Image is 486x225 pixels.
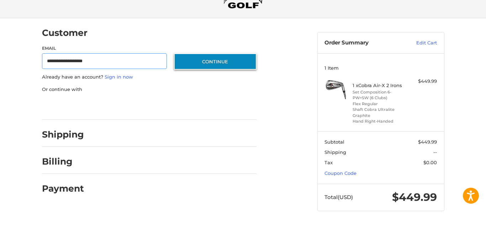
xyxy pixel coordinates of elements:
[353,89,407,101] li: Set Composition 6-PW+SW (6 Clubs)
[324,160,333,165] span: Tax
[39,100,93,113] iframe: PayPal-paypal
[353,101,407,107] li: Flex Regular
[409,78,437,85] div: $449.99
[423,160,437,165] span: $0.00
[353,107,407,118] li: Shaft Cobra Ultralite Graphite
[353,118,407,124] li: Hand Right-Handed
[174,53,257,70] button: Continue
[324,149,346,155] span: Shipping
[427,206,486,225] iframe: Google Customer Reviews
[324,65,437,71] h3: 1 Item
[353,82,407,88] h4: 1 x Cobra Air-X 2 Irons
[324,139,344,145] span: Subtotal
[42,86,257,93] p: Or continue with
[160,100,213,113] iframe: PayPal-venmo
[324,194,353,200] span: Total (USD)
[392,191,437,204] span: $449.99
[105,74,133,80] a: Sign in now
[42,74,257,81] p: Already have an account?
[42,156,84,167] h2: Billing
[42,129,84,140] h2: Shipping
[100,100,153,113] iframe: PayPal-paylater
[42,45,167,52] label: Email
[42,27,88,38] h2: Customer
[324,39,401,47] h3: Order Summary
[42,183,84,194] h2: Payment
[433,149,437,155] span: --
[418,139,437,145] span: $449.99
[401,39,437,47] a: Edit Cart
[324,170,356,176] a: Coupon Code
